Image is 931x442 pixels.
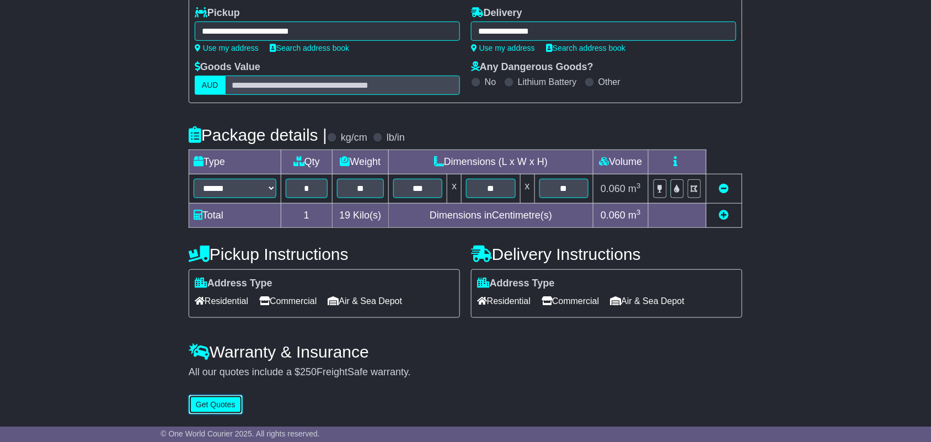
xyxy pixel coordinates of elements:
[593,150,648,174] td: Volume
[471,61,593,73] label: Any Dangerous Goods?
[518,77,577,87] label: Lithium Battery
[189,245,460,263] h4: Pickup Instructions
[281,150,333,174] td: Qty
[598,77,620,87] label: Other
[189,150,281,174] td: Type
[270,44,349,52] a: Search address book
[719,210,729,221] a: Add new item
[485,77,496,87] label: No
[520,174,534,203] td: x
[300,366,317,377] span: 250
[546,44,625,52] a: Search address book
[601,210,625,221] span: 0.060
[387,132,405,144] label: lb/in
[471,245,742,263] h4: Delivery Instructions
[328,292,403,310] span: Air & Sea Depot
[195,61,260,73] label: Goods Value
[601,183,625,194] span: 0.060
[477,278,555,290] label: Address Type
[636,208,641,216] sup: 3
[719,183,729,194] a: Remove this item
[636,182,641,190] sup: 3
[332,150,389,174] td: Weight
[281,203,333,227] td: 1
[189,126,327,144] h4: Package details |
[195,44,259,52] a: Use my address
[471,44,535,52] a: Use my address
[195,76,226,95] label: AUD
[389,203,593,227] td: Dimensions in Centimetre(s)
[195,7,240,19] label: Pickup
[477,292,531,310] span: Residential
[471,7,522,19] label: Delivery
[259,292,317,310] span: Commercial
[389,150,593,174] td: Dimensions (L x W x H)
[628,183,641,194] span: m
[189,395,243,414] button: Get Quotes
[611,292,685,310] span: Air & Sea Depot
[339,210,350,221] span: 19
[189,203,281,227] td: Total
[195,292,248,310] span: Residential
[628,210,641,221] span: m
[189,366,742,379] div: All our quotes include a $ FreightSafe warranty.
[447,174,462,203] td: x
[195,278,272,290] label: Address Type
[189,343,742,361] h4: Warranty & Insurance
[160,429,320,438] span: © One World Courier 2025. All rights reserved.
[341,132,367,144] label: kg/cm
[542,292,599,310] span: Commercial
[332,203,389,227] td: Kilo(s)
